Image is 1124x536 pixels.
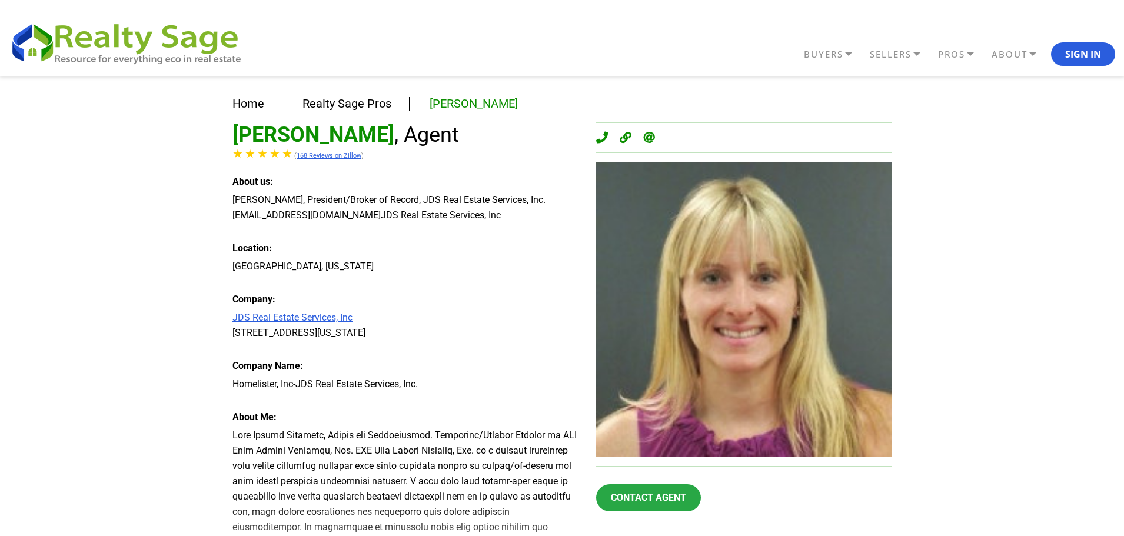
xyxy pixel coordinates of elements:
div: Company Name: [232,358,578,374]
a: PROS [935,44,989,65]
a: [PERSON_NAME] [430,96,518,111]
a: JDS Real Estate Services, Inc [232,312,353,323]
span: , Agent [394,122,459,147]
img: Jennifer D. Stein [596,162,892,457]
a: SELLERS [867,44,935,65]
div: Rating of this product is 4.8 out of 5. [232,148,294,159]
a: Contact Agent [596,484,701,511]
div: [PERSON_NAME], President/Broker of Record, JDS Real Estate Services, Inc. [EMAIL_ADDRESS][DOMAIN_... [232,192,578,223]
div: [STREET_ADDRESS][US_STATE] [232,310,578,341]
button: Sign In [1051,42,1115,66]
div: About us: [232,174,578,189]
div: About Me: [232,410,578,425]
div: [GEOGRAPHIC_DATA], [US_STATE] [232,259,578,274]
img: REALTY SAGE [9,19,253,66]
a: BUYERS [801,44,867,65]
h1: [PERSON_NAME] [232,122,578,147]
a: 168 Reviews on Zillow [297,152,361,159]
div: Homelister, Inc-JDS Real Estate Services, Inc. [232,377,578,392]
div: Company: [232,292,578,307]
a: Realty Sage Pros [302,96,391,111]
div: Location: [232,241,578,256]
div: ( ) [232,148,578,164]
a: Home [232,96,264,111]
a: ABOUT [989,44,1051,65]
